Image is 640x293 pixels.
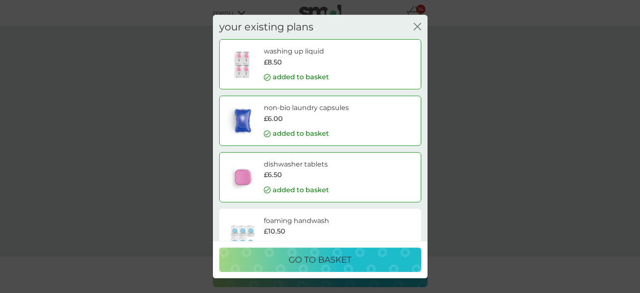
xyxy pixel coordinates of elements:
[264,226,285,237] p: £10.50
[273,185,329,196] p: added to basket
[414,23,421,32] button: close
[264,113,283,124] p: £6.00
[264,159,328,170] p: dishwasher tablets
[289,253,351,266] p: go to basket
[273,129,329,140] p: added to basket
[219,247,421,272] button: go to basket
[264,170,282,181] p: £6.50
[219,21,313,33] h2: your existing plans
[264,57,282,68] p: £8.50
[264,215,329,226] p: foaming handwash
[264,46,324,57] p: washing up liquid
[273,72,329,83] p: added to basket
[264,102,349,113] p: non-bio laundry capsules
